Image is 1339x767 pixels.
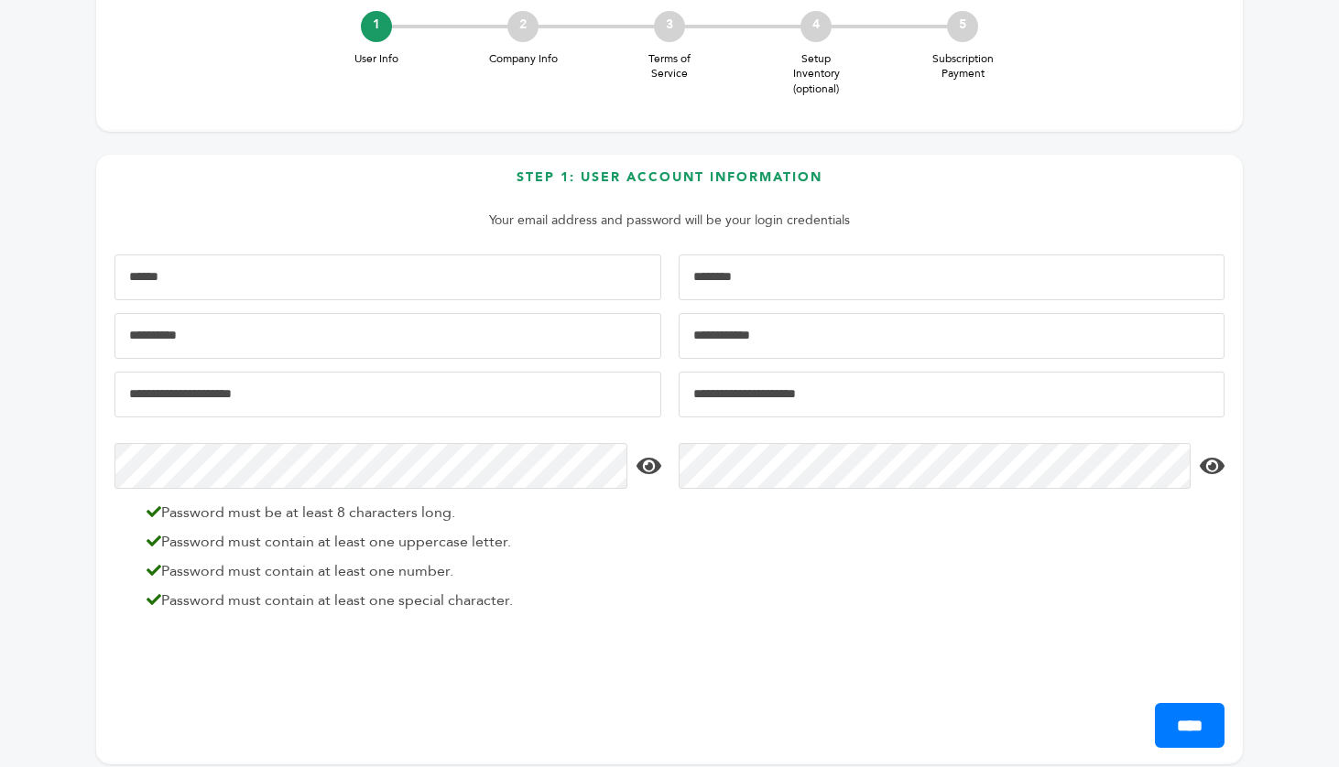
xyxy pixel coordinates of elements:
input: Last Name* [679,254,1225,300]
div: 1 [361,11,392,42]
input: Email Address* [114,372,661,417]
span: User Info [340,51,413,67]
li: Password must contain at least one uppercase letter. [137,531,657,553]
p: Your email address and password will be your login credentials [124,210,1215,232]
input: Confirm Password* [679,443,1192,489]
div: 5 [947,11,978,42]
h3: Step 1: User Account Information [114,168,1225,200]
div: 2 [507,11,539,42]
span: Setup Inventory (optional) [779,51,853,97]
span: Company Info [486,51,560,67]
div: 3 [654,11,685,42]
iframe: reCAPTCHA [114,632,393,703]
input: Job Title* [679,313,1225,359]
div: 4 [800,11,832,42]
input: Password* [114,443,627,489]
li: Password must be at least 8 characters long. [137,502,657,524]
li: Password must contain at least one number. [137,560,657,582]
input: First Name* [114,254,661,300]
input: Confirm Email Address* [679,372,1225,417]
input: Mobile Phone Number [114,313,661,359]
li: Password must contain at least one special character. [137,589,657,611]
span: Subscription Payment [926,51,999,82]
span: Terms of Service [633,51,706,82]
